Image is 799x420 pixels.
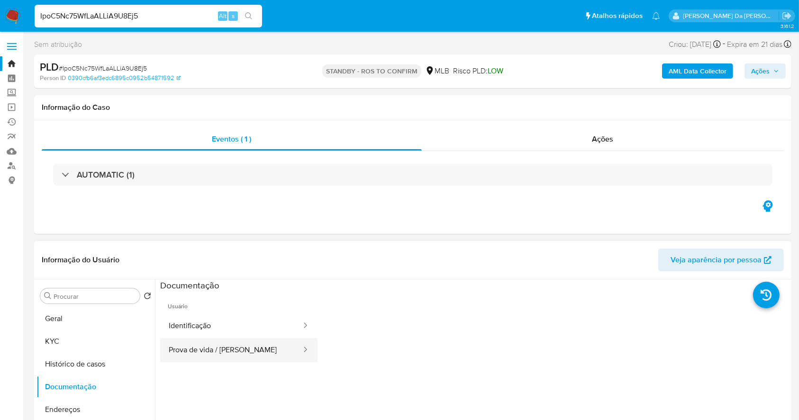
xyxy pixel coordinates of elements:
button: Documentação [36,375,155,398]
a: Notificações [652,12,660,20]
span: # IpoC5Nc75WfLaALLiA9U8Ej5 [59,63,147,73]
input: Procurar [54,292,136,301]
button: KYC [36,330,155,353]
span: Eventos ( 1 ) [212,134,252,144]
button: AML Data Collector [662,63,733,79]
p: STANDBY - ROS TO CONFIRM [322,64,421,78]
span: Ações [751,63,770,79]
div: Criou: [DATE] [669,38,721,51]
span: Atalhos rápidos [592,11,643,21]
span: Ações [592,134,614,144]
span: - [723,38,725,51]
input: Pesquise usuários ou casos... [35,10,262,22]
a: Sair [782,11,792,21]
h1: Informação do Caso [42,103,784,112]
button: Ações [745,63,786,79]
span: Sem atribuição [34,39,82,50]
b: Person ID [40,74,66,82]
div: MLB [425,66,449,76]
h3: AUTOMATIC (1) [77,170,135,180]
button: Geral [36,307,155,330]
b: PLD [40,59,59,74]
b: AML Data Collector [669,63,726,79]
span: Alt [219,11,227,20]
span: Risco PLD: [453,66,503,76]
span: Expira em 21 dias [727,39,782,50]
a: 0390cfb6af3edc6895c0952b54871592 [68,74,181,82]
h1: Informação do Usuário [42,255,119,265]
button: Histórico de casos [36,353,155,375]
button: Retornar ao pedido padrão [144,292,151,303]
button: Veja aparência por pessoa [658,249,784,271]
button: search-icon [239,9,258,23]
span: Veja aparência por pessoa [671,249,762,271]
span: s [232,11,235,20]
button: Procurar [44,292,52,300]
span: LOW [488,65,503,76]
div: AUTOMATIC (1) [53,164,772,186]
p: patricia.varelo@mercadopago.com.br [683,11,779,20]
